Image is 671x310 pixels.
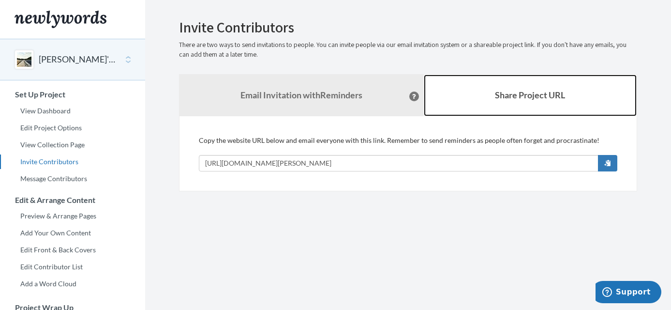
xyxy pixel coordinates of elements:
b: Share Project URL [495,90,565,100]
h3: Edit & Arrange Content [0,196,145,204]
iframe: Opens a widget where you can chat to one of our agents [596,281,661,305]
button: [PERSON_NAME]'s Memorial [39,53,117,66]
h2: Invite Contributors [179,19,637,35]
img: Newlywords logo [15,11,106,28]
p: There are two ways to send invitations to people. You can invite people via our email invitation ... [179,40,637,60]
h3: Set Up Project [0,90,145,99]
strong: Email Invitation with Reminders [240,90,362,100]
div: Copy the website URL below and email everyone with this link. Remember to send reminders as peopl... [199,136,617,171]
